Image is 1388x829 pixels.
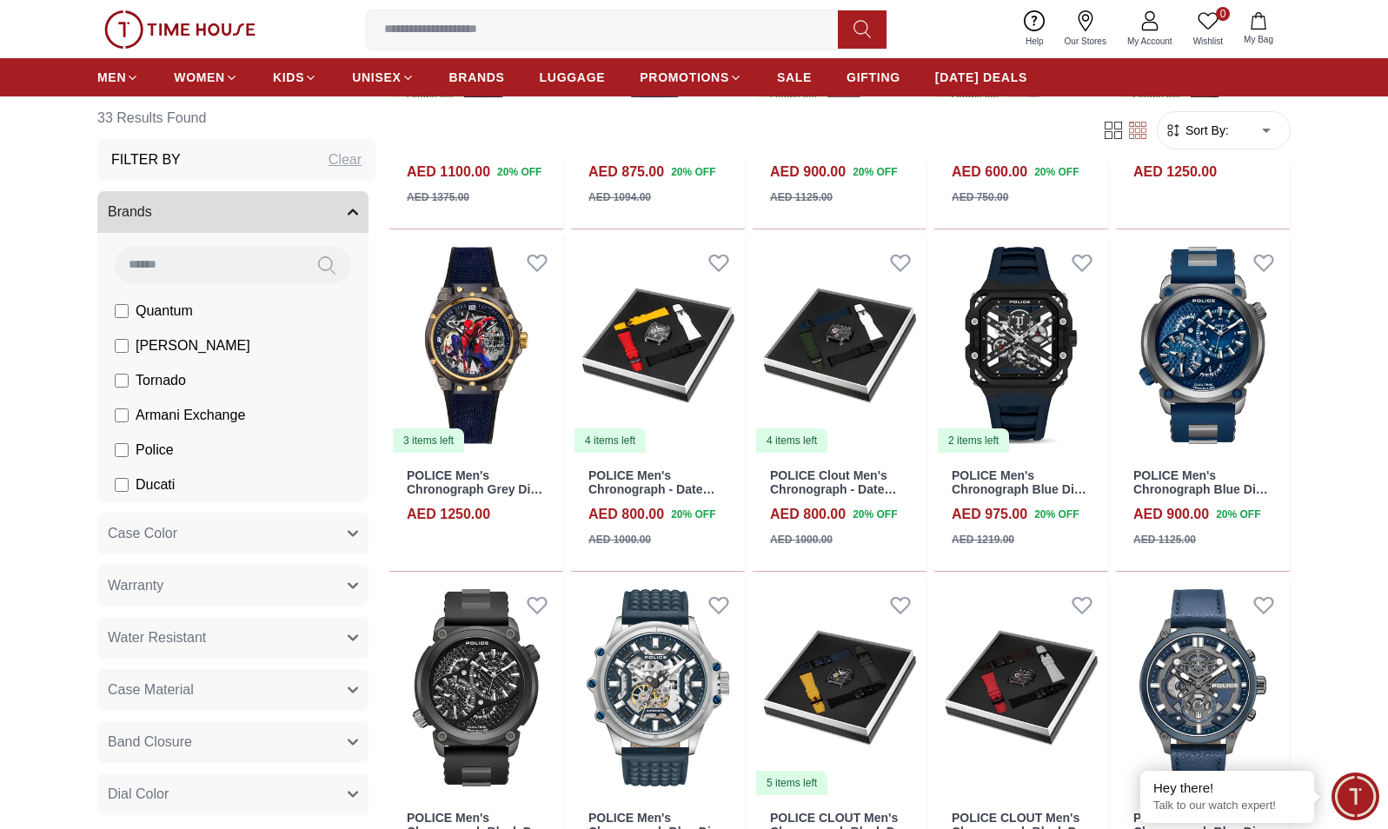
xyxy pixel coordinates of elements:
[407,189,469,205] div: AED 1375.00
[756,428,827,453] div: 4 items left
[1153,799,1301,813] p: Talk to our watch expert!
[1015,7,1054,51] a: Help
[111,149,181,170] h3: Filter By
[407,162,490,182] h4: AED 1100.00
[574,428,646,453] div: 4 items left
[136,474,175,495] span: Ducati
[115,374,129,388] input: Tornado
[352,62,414,93] a: UNISEX
[1237,33,1280,46] span: My Bag
[756,771,827,795] div: 5 items left
[273,69,304,86] span: KIDS
[1133,468,1268,526] a: POLICE Men's Chronograph Blue Dial Watch - PEWGM0071803
[1332,773,1379,820] div: Chat Widget
[770,189,833,205] div: AED 1125.00
[115,478,129,492] input: Ducati
[770,468,896,526] a: POLICE Clout Men's Chronograph - Date Black Dial Watch - PEWGO0052401-SET
[389,579,563,796] a: POLICE Men's Chronograph Black Dial Watch - PEWGM0071802
[753,579,926,796] a: POLICE CLOUT Men's Chronograph Black Dial Watch - PEWGC00770X15 items left
[1153,779,1301,797] div: Hey there!
[1054,7,1117,51] a: Our Stores
[571,236,745,454] a: POLICE Men's Chronograph - Date Black Dial Watch - PEWGO0052402-SET4 items left
[847,62,900,93] a: GIFTING
[853,164,897,180] span: 20 % OFF
[115,443,129,457] input: Police
[97,513,369,554] button: Case Color
[935,69,1027,86] span: [DATE] DEALS
[1186,35,1230,48] span: Wishlist
[770,504,846,525] h4: AED 800.00
[588,532,651,547] div: AED 1000.00
[449,62,505,93] a: BRANDS
[952,532,1014,547] div: AED 1219.00
[952,162,1027,182] h4: AED 600.00
[777,69,812,86] span: SALE
[497,164,541,180] span: 20 % OFF
[174,62,238,93] a: WOMEN
[571,579,745,796] img: POLICE Men's Chronograph Blue Dial Watch - PEWGE1601803
[393,428,464,453] div: 3 items left
[329,149,362,170] div: Clear
[108,627,206,648] span: Water Resistant
[97,62,139,93] a: MEN
[640,62,742,93] a: PROMOTIONS
[352,69,401,86] span: UNISEX
[753,236,926,454] img: POLICE Clout Men's Chronograph - Date Black Dial Watch - PEWGO0052401-SET
[777,62,812,93] a: SALE
[540,69,606,86] span: LUGGAGE
[934,579,1108,796] img: POLICE CLOUT Men's Chronograph Black Dial Watch - PEWGC00770X0
[407,504,490,525] h4: AED 1250.00
[1216,7,1230,21] span: 0
[104,10,256,49] img: ...
[847,69,900,86] span: GIFTING
[770,162,846,182] h4: AED 900.00
[935,62,1027,93] a: [DATE] DEALS
[753,579,926,796] img: POLICE CLOUT Men's Chronograph Black Dial Watch - PEWGC00770X1
[97,191,369,233] button: Brands
[588,189,651,205] div: AED 1094.00
[1182,122,1229,139] span: Sort By:
[108,784,169,805] span: Dial Color
[97,669,369,711] button: Case Material
[97,773,369,815] button: Dial Color
[952,504,1027,525] h4: AED 975.00
[1233,9,1284,50] button: My Bag
[115,304,129,318] input: Quantum
[671,164,715,180] span: 20 % OFF
[571,236,745,454] img: POLICE Men's Chronograph - Date Black Dial Watch - PEWGO0052402-SET
[273,62,317,93] a: KIDS
[97,721,369,763] button: Band Closure
[1133,504,1209,525] h4: AED 900.00
[588,504,664,525] h4: AED 800.00
[1116,579,1290,796] img: POLICE Men's Chronograph Blue Dial Watch - PEWGC0054206
[449,69,505,86] span: BRANDS
[540,62,606,93] a: LUGGAGE
[853,507,897,522] span: 20 % OFF
[115,339,129,353] input: [PERSON_NAME]
[389,236,563,454] img: POLICE Men's Chronograph Grey Dial Watch - PEWGR0074301
[1116,236,1290,454] img: POLICE Men's Chronograph Blue Dial Watch - PEWGM0071803
[753,236,926,454] a: POLICE Clout Men's Chronograph - Date Black Dial Watch - PEWGO0052401-SET4 items left
[108,732,192,753] span: Band Closure
[1165,122,1229,139] button: Sort By:
[1019,35,1051,48] span: Help
[588,468,714,526] a: POLICE Men's Chronograph - Date Black Dial Watch - PEWGO0052402-SET
[389,236,563,454] a: POLICE Men's Chronograph Grey Dial Watch - PEWGR00743013 items left
[136,301,193,322] span: Quantum
[136,370,186,391] span: Tornado
[770,532,833,547] div: AED 1000.00
[108,575,163,596] span: Warranty
[1133,162,1217,182] h4: AED 1250.00
[640,69,729,86] span: PROMOTIONS
[108,523,177,544] span: Case Color
[1216,507,1260,522] span: 20 % OFF
[97,617,369,659] button: Water Resistant
[108,202,152,222] span: Brands
[952,468,1086,526] a: POLICE Men's Chronograph Blue Dial Watch - PEWGM0072001
[97,97,375,139] h6: 33 Results Found
[136,335,250,356] span: [PERSON_NAME]
[1120,35,1179,48] span: My Account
